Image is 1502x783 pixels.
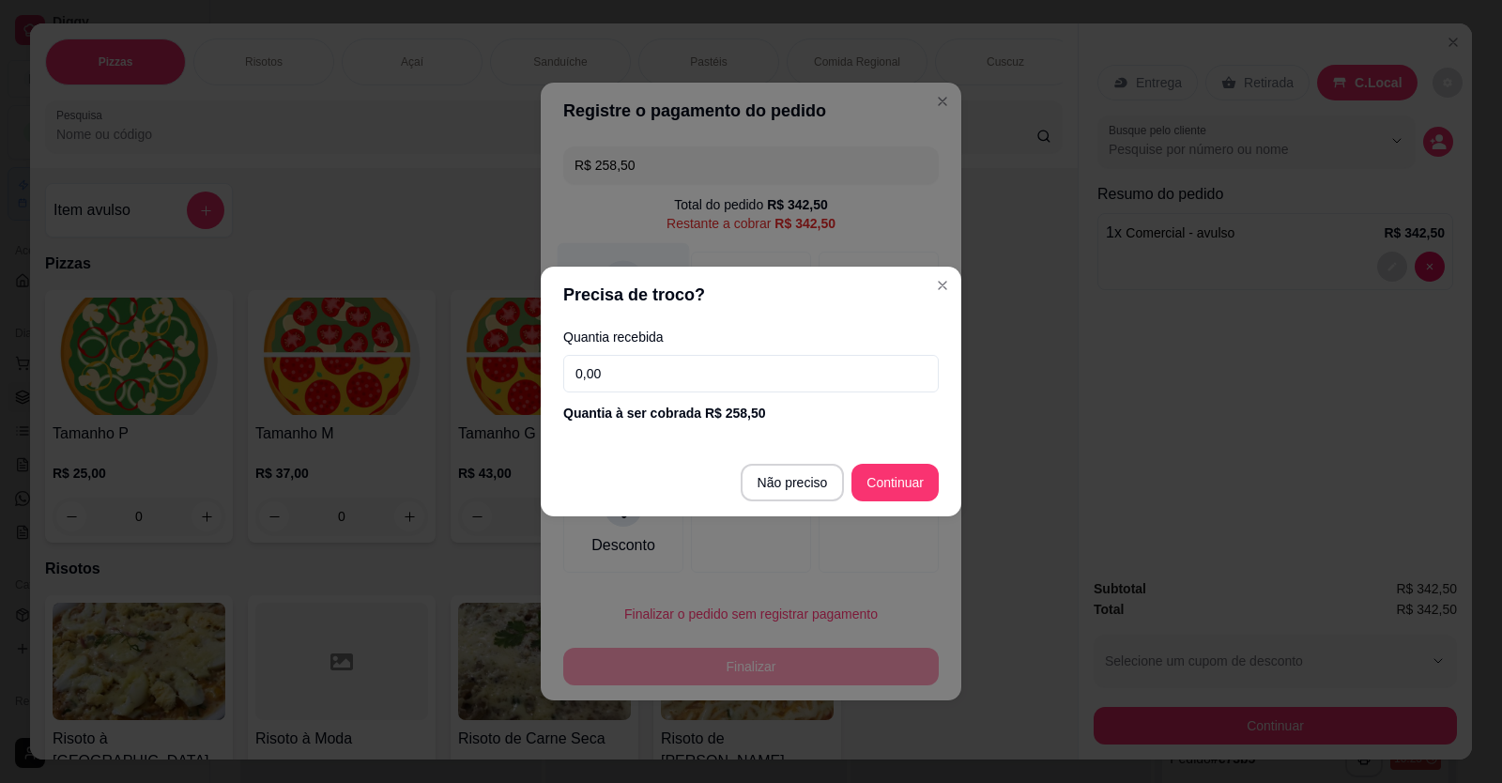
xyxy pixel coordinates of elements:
button: Close [927,270,958,300]
button: Continuar [851,464,939,501]
button: Não preciso [741,464,845,501]
div: Quantia à ser cobrada R$ 258,50 [563,404,939,422]
header: Precisa de troco? [541,267,961,323]
label: Quantia recebida [563,330,939,344]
